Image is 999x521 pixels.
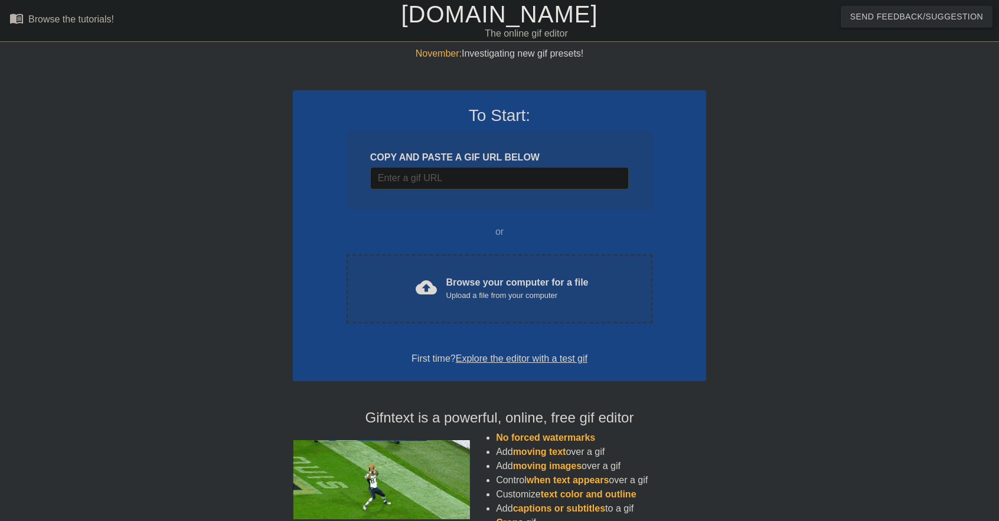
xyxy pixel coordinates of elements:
[446,290,589,302] div: Upload a file from your computer
[513,503,605,513] span: captions or subtitles
[496,432,595,443] span: No forced watermarks
[496,502,706,516] li: Add to a gif
[496,487,706,502] li: Customize
[416,277,437,298] span: cloud_upload
[293,440,470,519] img: football_small.gif
[527,475,609,485] span: when text appears
[496,445,706,459] li: Add over a gif
[416,48,462,58] span: November:
[496,459,706,473] li: Add over a gif
[28,14,114,24] div: Browse the tutorials!
[496,473,706,487] li: Control over a gif
[456,353,587,363] a: Explore the editor with a test gif
[370,167,629,189] input: Username
[841,6,993,28] button: Send Feedback/Suggestion
[370,150,629,165] div: COPY AND PASTE A GIF URL BELOW
[9,11,114,30] a: Browse the tutorials!
[293,409,706,427] h4: Gifntext is a powerful, online, free gif editor
[9,11,24,25] span: menu_book
[308,352,691,366] div: First time?
[401,1,598,27] a: [DOMAIN_NAME]
[850,9,983,24] span: Send Feedback/Suggestion
[324,225,675,239] div: or
[446,276,589,302] div: Browse your computer for a file
[541,489,636,499] span: text color and outline
[308,106,691,126] h3: To Start:
[513,447,566,457] span: moving text
[339,27,714,41] div: The online gif editor
[513,461,582,471] span: moving images
[293,47,706,61] div: Investigating new gif presets!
